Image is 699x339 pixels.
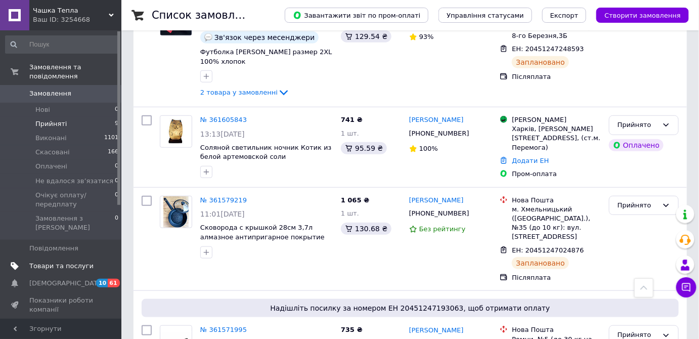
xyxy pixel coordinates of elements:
h1: Список замовлень [152,9,254,21]
div: Пром-оплата [512,169,601,179]
a: Футболка [PERSON_NAME] размер 2XL 100% хлопок [200,48,332,65]
div: Нова Пошта [512,325,601,334]
div: 129.54 ₴ [341,30,391,43]
span: [DEMOGRAPHIC_DATA] [29,279,104,288]
img: :speech_balloon: [204,33,212,41]
a: Фото товару [160,115,192,148]
div: [PHONE_NUMBER] [407,127,471,140]
div: Ваш ID: 3254668 [33,15,121,24]
span: 0 [115,177,118,186]
span: 741 ₴ [341,116,363,123]
a: Фото товару [160,196,192,228]
span: Без рейтингу [419,225,466,233]
span: Чашка Тепла [33,6,109,15]
span: 10 [96,279,108,287]
span: ЕН: 20451247024876 [512,246,584,254]
span: 100% [419,145,438,152]
span: 9 [115,119,118,129]
span: Експорт [550,12,579,19]
span: Очікує оплату/ передплату [35,191,115,209]
button: Завантажити звіт по пром-оплаті [285,8,428,23]
span: 13:13[DATE] [200,130,245,138]
span: 61 [108,279,119,287]
button: Чат з покупцем [676,277,696,298]
img: Фото товару [164,116,188,147]
a: [PERSON_NAME] [409,326,464,335]
span: Показники роботи компанії [29,296,94,314]
span: Надішліть посилку за номером ЕН 20451247193063, щоб отримати оплату [146,303,675,313]
div: Післяплата [512,273,601,282]
span: Прийняті [35,119,67,129]
button: Створити замовлення [596,8,689,23]
span: 735 ₴ [341,326,363,333]
span: 1 шт. [341,130,359,137]
a: Соляной светильник ночник Котик из белой артемовской соли [200,144,332,161]
span: Нові [35,105,50,114]
span: 0 [115,191,118,209]
div: [PERSON_NAME] [512,115,601,124]
span: 166 [108,148,118,157]
span: Товари та послуги [29,262,94,271]
img: Фото товару [163,196,189,228]
a: Сковорода с крышкой 28см 3,7л алмазное антипригарное покрытие Edenberg EB-3493 [200,224,325,250]
button: Управління статусами [439,8,532,23]
a: Додати ЕН [512,157,549,164]
div: Післяплата [512,72,601,81]
span: ЕН: 20451247248593 [512,45,584,53]
span: 93% [419,33,434,40]
span: Скасовані [35,148,70,157]
div: Заплановано [512,257,569,269]
span: Замовлення з [PERSON_NAME] [35,214,115,232]
span: Не вдалося зв’язатися [35,177,113,186]
div: м. Хмельницький ([GEOGRAPHIC_DATA].), №35 (до 10 кг): вул. [STREET_ADDRESS] [512,205,601,242]
span: 1 шт. [341,209,359,217]
a: Створити замовлення [586,11,689,19]
span: 1101 [104,134,118,143]
button: Експорт [542,8,587,23]
div: [PHONE_NUMBER] [407,207,471,220]
span: 1 065 ₴ [341,196,369,204]
div: 95.59 ₴ [341,142,387,154]
div: Заплановано [512,56,569,68]
div: 130.68 ₴ [341,223,391,235]
span: 0 [115,214,118,232]
span: 0 [115,105,118,114]
a: № 361605843 [200,116,247,123]
div: Харків, [PERSON_NAME][STREET_ADDRESS], (ст.м. Перемога) [512,124,601,152]
span: Замовлення та повідомлення [29,63,121,81]
a: № 361571995 [200,326,247,333]
span: Повідомлення [29,244,78,253]
span: Управління статусами [447,12,524,19]
span: Зв'язок через месенджери [214,33,315,41]
div: Прийнято [618,120,658,131]
span: Виконані [35,134,67,143]
div: Нова Пошта [512,196,601,205]
a: 2 товара у замовленні [200,89,290,96]
a: № 361579219 [200,196,247,204]
span: Замовлення [29,89,71,98]
div: Прийнято [618,200,658,211]
span: Створити замовлення [604,12,681,19]
span: 11:01[DATE] [200,210,245,218]
span: 2 товара у замовленні [200,89,278,96]
a: [PERSON_NAME] [409,115,464,125]
div: Оплачено [609,139,664,151]
span: Завантажити звіт по пром-оплаті [293,11,420,20]
a: [PERSON_NAME] [409,196,464,205]
input: Пошук [5,35,119,54]
span: Оплачені [35,162,67,171]
span: 0 [115,162,118,171]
